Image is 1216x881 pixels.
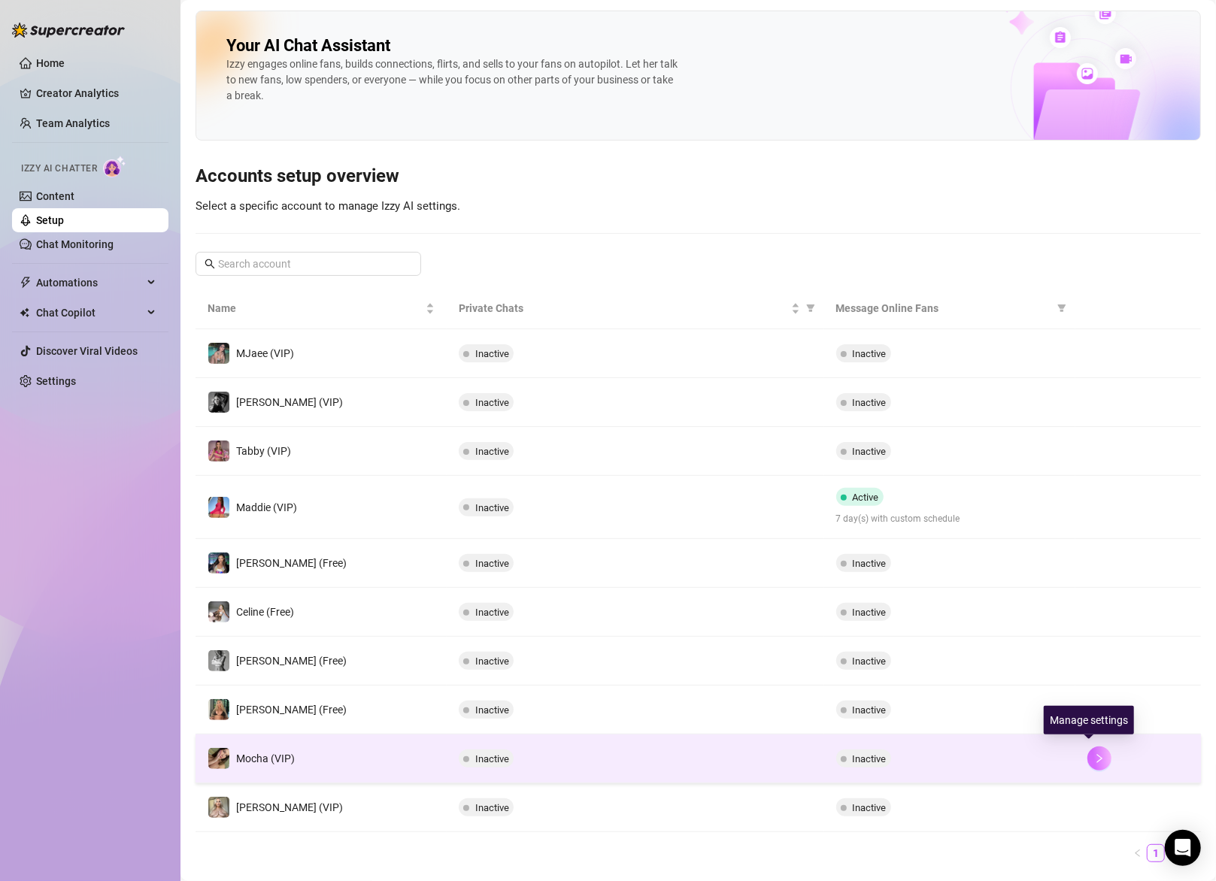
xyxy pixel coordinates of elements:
span: [PERSON_NAME] (Free) [236,557,347,569]
span: Inactive [475,704,509,716]
span: thunderbolt [20,277,32,289]
span: Inactive [853,558,887,569]
span: Tabby (VIP) [236,445,291,457]
span: MJaee (VIP) [236,347,294,359]
h3: Accounts setup overview [196,165,1201,189]
a: 1 [1148,845,1164,861]
a: Team Analytics [36,117,110,129]
span: Inactive [475,446,509,457]
a: Home [36,57,65,69]
img: Ellie (VIP) [208,797,229,818]
span: Celine (Free) [236,606,294,618]
span: Inactive [475,502,509,513]
span: Private Chats [459,300,787,316]
a: Setup [36,214,64,226]
span: [PERSON_NAME] (Free) [236,704,347,716]
img: MJaee (VIP) [208,343,229,364]
a: Chat Monitoring [36,238,114,250]
span: Chat Copilot [36,301,143,325]
span: Maddie (VIP) [236,501,297,513]
a: Content [36,190,74,202]
img: Kennedy (VIP) [208,392,229,413]
a: Settings [36,375,76,387]
span: Inactive [853,397,887,408]
img: logo-BBDzfeDw.svg [12,23,125,38]
img: Maddie (VIP) [208,497,229,518]
span: Inactive [475,753,509,764]
span: Inactive [853,753,887,764]
span: filter [1057,304,1066,313]
img: Chat Copilot [20,307,29,318]
div: Open Intercom Messenger [1165,830,1201,866]
h2: Your AI Chat Assistant [226,35,390,56]
span: 7 day(s) with custom schedule [836,512,1063,526]
div: Izzy engages online fans, builds connections, flirts, and sells to your fans on autopilot. Let he... [226,56,678,104]
span: Inactive [475,348,509,359]
span: Inactive [475,558,509,569]
span: [PERSON_NAME] (VIP) [236,801,343,813]
input: Search account [218,256,400,272]
span: left [1133,849,1142,858]
th: Name [196,288,447,329]
span: Name [208,300,423,316]
span: Izzy AI Chatter [21,162,97,176]
span: Select a specific account to manage Izzy AI settings. [196,199,460,213]
span: Automations [36,271,143,295]
img: Tabby (VIP) [208,440,229,462]
span: Mocha (VIP) [236,752,295,764]
span: Inactive [853,607,887,618]
span: Inactive [853,802,887,813]
span: Inactive [853,348,887,359]
a: Discover Viral Videos [36,345,138,357]
span: Inactive [853,704,887,716]
img: Ellie (Free) [208,699,229,720]
img: Mocha (VIP) [208,748,229,769]
li: Previous Page [1129,844,1147,862]
span: Inactive [475,655,509,667]
span: filter [1054,297,1069,319]
span: [PERSON_NAME] (Free) [236,655,347,667]
span: Inactive [475,397,509,408]
th: Private Chats [447,288,823,329]
span: right [1094,753,1105,764]
img: Maddie (Free) [208,553,229,574]
span: Message Online Fans [836,300,1051,316]
span: filter [806,304,815,313]
li: 1 [1147,844,1165,862]
img: Celine (Free) [208,601,229,622]
a: Creator Analytics [36,81,156,105]
span: filter [803,297,818,319]
div: Manage settings [1044,706,1134,734]
span: search [205,259,215,269]
img: AI Chatter [103,156,126,177]
img: Kennedy (Free) [208,650,229,671]
button: right [1087,746,1111,770]
span: Active [853,492,879,503]
span: Inactive [853,446,887,457]
span: Inactive [475,802,509,813]
span: Inactive [475,607,509,618]
span: [PERSON_NAME] (VIP) [236,396,343,408]
button: left [1129,844,1147,862]
span: Inactive [853,655,887,667]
